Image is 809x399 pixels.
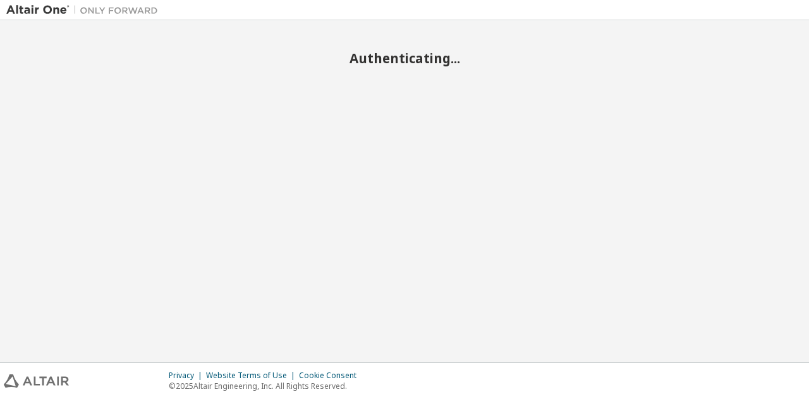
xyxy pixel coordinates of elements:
img: altair_logo.svg [4,374,69,388]
h2: Authenticating... [6,50,803,66]
div: Cookie Consent [299,371,364,381]
p: © 2025 Altair Engineering, Inc. All Rights Reserved. [169,381,364,391]
img: Altair One [6,4,164,16]
div: Privacy [169,371,206,381]
div: Website Terms of Use [206,371,299,381]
